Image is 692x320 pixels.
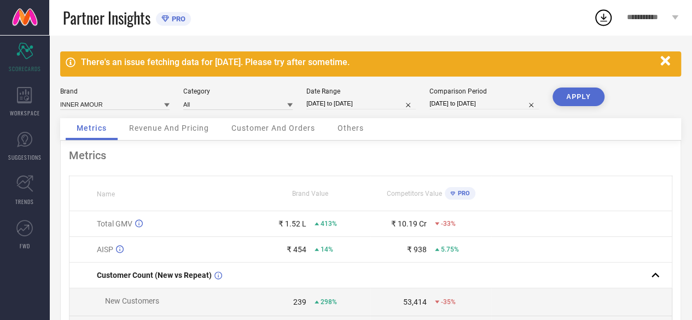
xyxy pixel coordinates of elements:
span: AISP [97,245,113,254]
span: SCORECARDS [9,65,41,73]
div: 239 [293,298,306,306]
div: Brand [60,88,170,95]
div: Category [183,88,293,95]
span: FWD [20,242,30,250]
span: PRO [455,190,470,197]
span: SUGGESTIONS [8,153,42,161]
span: TRENDS [15,197,34,206]
span: PRO [169,15,185,23]
div: Metrics [69,149,672,162]
span: Revenue And Pricing [129,124,209,132]
span: Metrics [77,124,107,132]
div: There's an issue fetching data for [DATE]. Please try after sometime. [81,57,655,67]
span: Customer Count (New vs Repeat) [97,271,212,280]
span: 5.75% [441,246,459,253]
div: ₹ 938 [407,245,427,254]
div: Comparison Period [429,88,539,95]
div: ₹ 10.19 Cr [391,219,427,228]
span: -35% [441,298,456,306]
span: Name [97,190,115,198]
span: WORKSPACE [10,109,40,117]
span: -33% [441,220,456,228]
div: Open download list [594,8,613,27]
input: Select date range [306,98,416,109]
span: 298% [321,298,337,306]
span: Customer And Orders [231,124,315,132]
span: 413% [321,220,337,228]
span: Others [338,124,364,132]
div: ₹ 1.52 L [278,219,306,228]
div: Date Range [306,88,416,95]
span: Competitors Value [387,190,442,197]
span: Total GMV [97,219,132,228]
span: 14% [321,246,333,253]
div: 53,414 [403,298,427,306]
span: Brand Value [292,190,328,197]
span: Partner Insights [63,7,150,29]
div: ₹ 454 [287,245,306,254]
button: APPLY [553,88,604,106]
span: New Customers [105,296,159,305]
input: Select comparison period [429,98,539,109]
